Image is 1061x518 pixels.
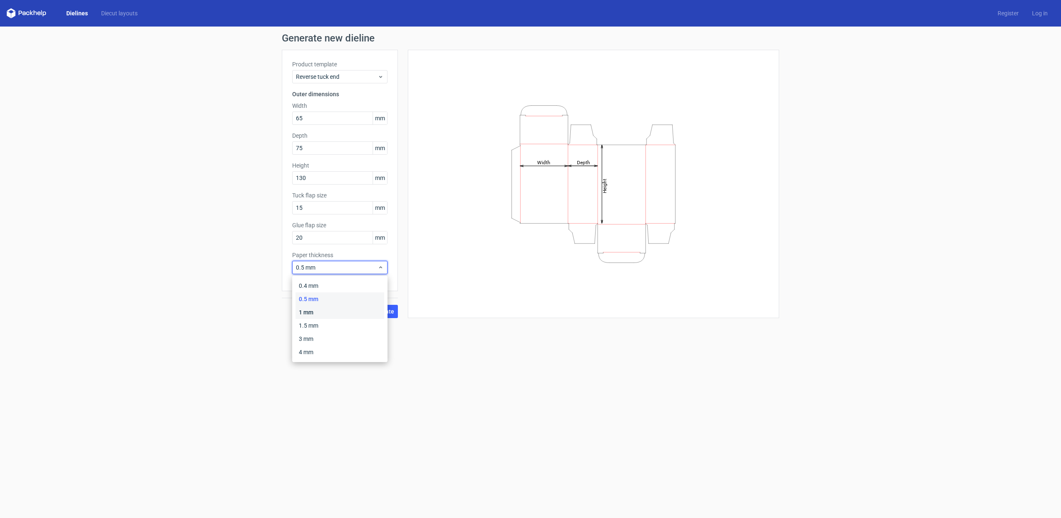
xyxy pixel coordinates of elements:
[292,131,388,140] label: Depth
[373,142,387,154] span: mm
[373,202,387,214] span: mm
[296,332,384,345] div: 3 mm
[282,33,779,43] h1: Generate new dieline
[296,73,378,81] span: Reverse tuck end
[292,191,388,199] label: Tuck flap size
[60,9,94,17] a: Dielines
[296,319,384,332] div: 1.5 mm
[373,112,387,124] span: mm
[991,9,1025,17] a: Register
[94,9,144,17] a: Diecut layouts
[537,159,550,165] tspan: Width
[292,60,388,68] label: Product template
[373,172,387,184] span: mm
[373,231,387,244] span: mm
[292,102,388,110] label: Width
[1025,9,1054,17] a: Log in
[602,178,608,193] tspan: Height
[296,279,384,292] div: 0.4 mm
[296,263,378,272] span: 0.5 mm
[292,251,388,259] label: Paper thickness
[292,161,388,170] label: Height
[296,292,384,306] div: 0.5 mm
[296,345,384,359] div: 4 mm
[296,306,384,319] div: 1 mm
[292,90,388,98] h3: Outer dimensions
[577,159,590,165] tspan: Depth
[292,221,388,229] label: Glue flap size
